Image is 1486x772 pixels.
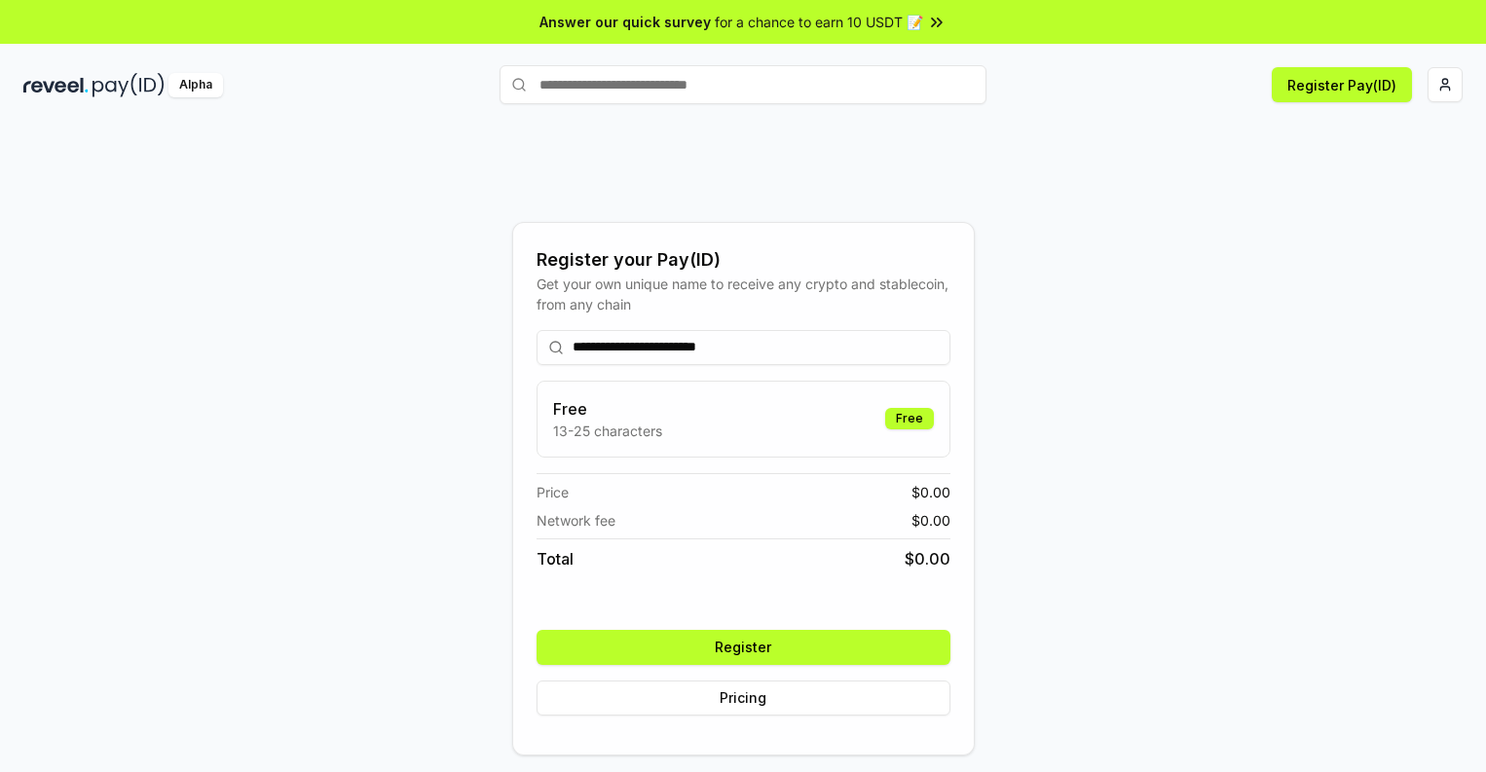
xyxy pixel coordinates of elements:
[537,482,569,502] span: Price
[539,12,711,32] span: Answer our quick survey
[537,274,950,314] div: Get your own unique name to receive any crypto and stablecoin, from any chain
[537,246,950,274] div: Register your Pay(ID)
[168,73,223,97] div: Alpha
[553,421,662,441] p: 13-25 characters
[537,510,615,531] span: Network fee
[885,408,934,429] div: Free
[537,680,950,716] button: Pricing
[93,73,165,97] img: pay_id
[905,547,950,570] span: $ 0.00
[537,630,950,665] button: Register
[1272,67,1412,102] button: Register Pay(ID)
[715,12,923,32] span: for a chance to earn 10 USDT 📝
[553,397,662,421] h3: Free
[23,73,89,97] img: reveel_dark
[911,482,950,502] span: $ 0.00
[911,510,950,531] span: $ 0.00
[537,547,574,570] span: Total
